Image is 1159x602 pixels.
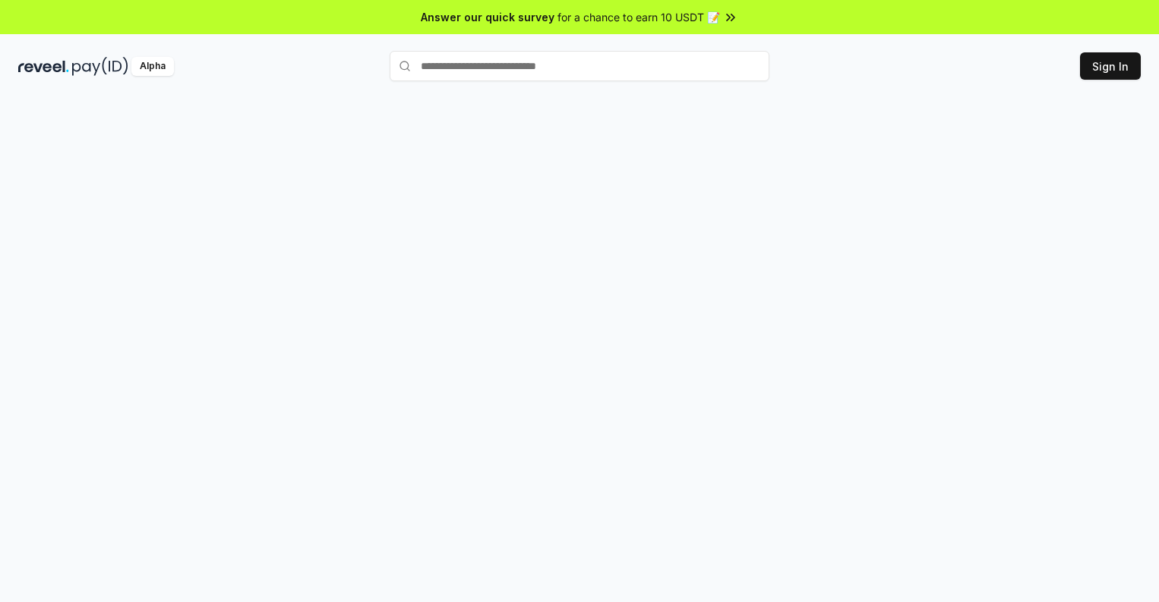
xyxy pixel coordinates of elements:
[18,57,69,76] img: reveel_dark
[1080,52,1141,80] button: Sign In
[557,9,720,25] span: for a chance to earn 10 USDT 📝
[131,57,174,76] div: Alpha
[72,57,128,76] img: pay_id
[421,9,554,25] span: Answer our quick survey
